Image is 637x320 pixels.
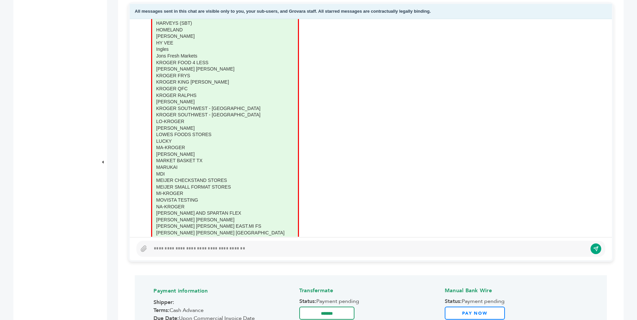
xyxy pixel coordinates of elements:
h4: Manual Bank Wire [445,282,588,298]
a: Pay Now [445,307,505,320]
h4: Payment information [153,282,297,298]
span: Payment pending [445,298,588,305]
strong: Status: [445,298,462,305]
h4: Transfermate [299,282,443,298]
span: Cash Advance [153,307,297,314]
div: All messages sent in this chat are visible only to you, your sub-users, and Grovara staff. All st... [130,4,612,19]
strong: Shipper: [153,299,174,306]
strong: Terms: [153,307,170,314]
strong: Status: [299,298,316,305]
span: Payment pending [299,298,443,305]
